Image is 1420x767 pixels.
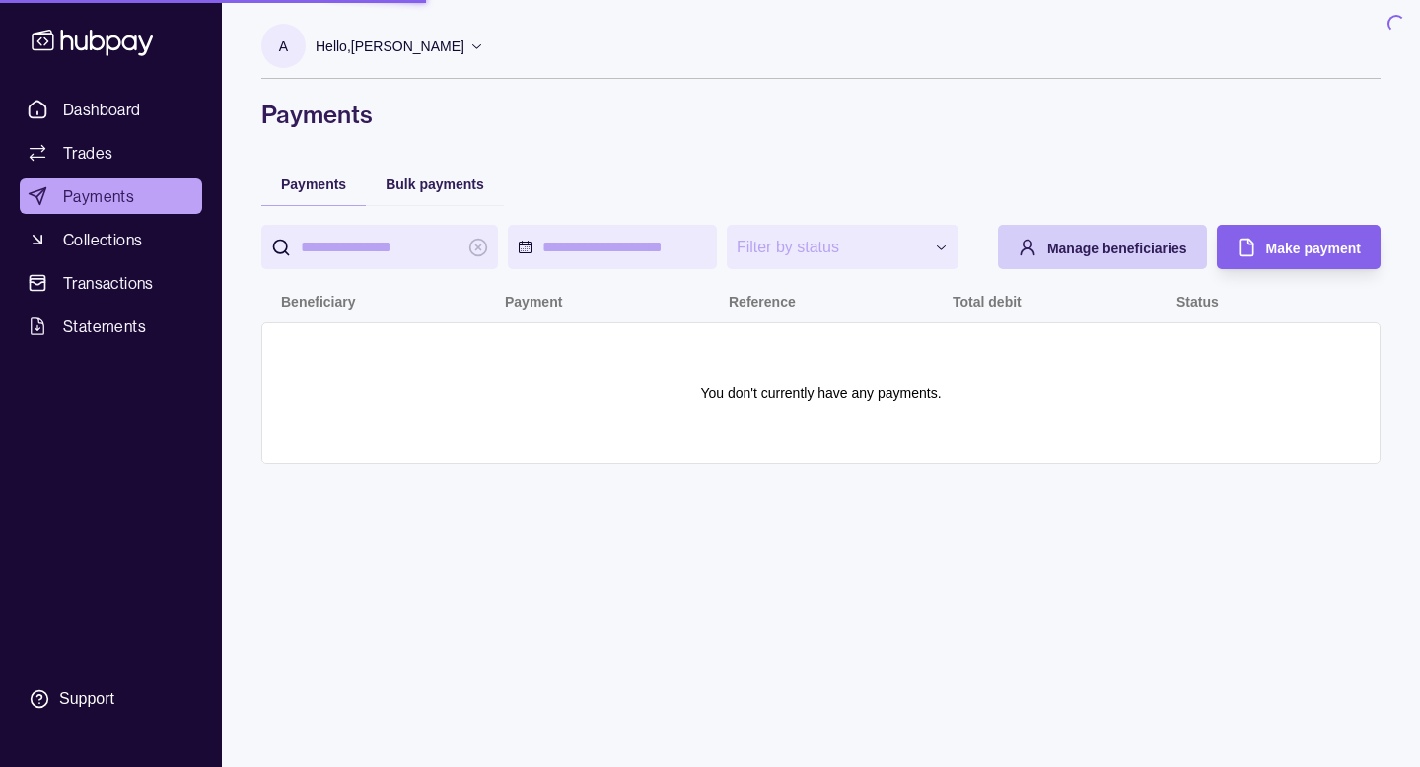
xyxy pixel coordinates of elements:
[1176,294,1219,310] p: Status
[998,225,1207,269] button: Manage beneficiaries
[729,294,796,310] p: Reference
[63,314,146,338] span: Statements
[700,383,941,404] p: You don't currently have any payments.
[63,271,154,295] span: Transactions
[20,222,202,257] a: Collections
[59,688,114,710] div: Support
[1217,225,1381,269] button: Make payment
[63,98,141,121] span: Dashboard
[261,99,1381,130] h1: Payments
[63,141,112,165] span: Trades
[1266,241,1361,256] span: Make payment
[20,92,202,127] a: Dashboard
[63,228,142,251] span: Collections
[279,35,288,57] p: A
[20,135,202,171] a: Trades
[1047,241,1187,256] span: Manage beneficiaries
[505,294,562,310] p: Payment
[316,35,464,57] p: Hello, [PERSON_NAME]
[20,309,202,344] a: Statements
[281,294,355,310] p: Beneficiary
[20,678,202,720] a: Support
[386,176,484,192] span: Bulk payments
[20,265,202,301] a: Transactions
[63,184,134,208] span: Payments
[301,225,459,269] input: search
[20,178,202,214] a: Payments
[281,176,346,192] span: Payments
[953,294,1022,310] p: Total debit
